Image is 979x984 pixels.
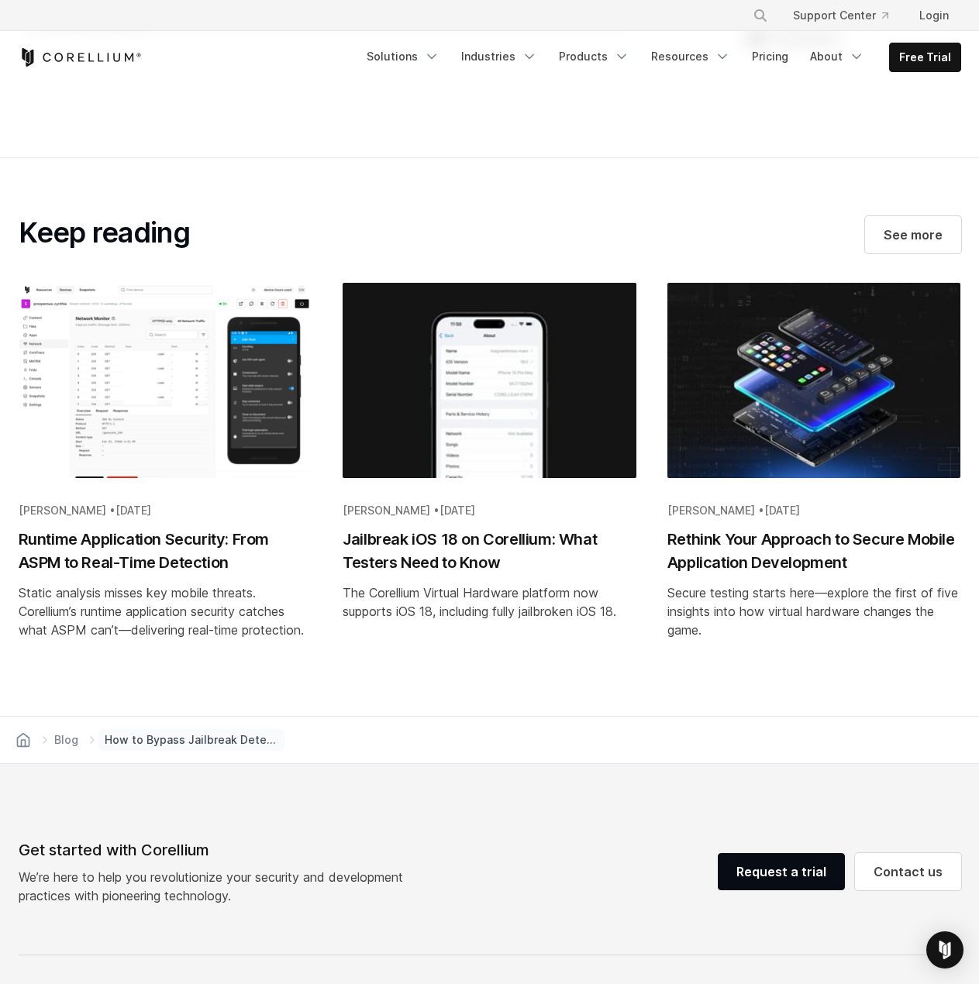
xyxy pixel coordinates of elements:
div: [PERSON_NAME] • [667,503,961,518]
div: Navigation Menu [734,2,961,29]
a: Contact us [855,853,961,890]
span: [DATE] [115,504,151,517]
div: Static analysis misses key mobile threats. Corellium’s runtime application security catches what ... [19,583,312,639]
h2: Keep reading [19,216,190,250]
a: Blog post summary: Jailbreak iOS 18 on Corellium: What Testers Need to Know [327,283,652,658]
a: Support Center [781,2,901,29]
p: We’re here to help you revolutionize your security and development practices with pioneering tech... [19,868,415,905]
span: See more [884,225,943,244]
button: Search [746,2,774,29]
a: See more [865,216,961,253]
a: Solutions [357,43,449,71]
div: Secure testing starts here—explore the first of five insights into how virtual hardware changes t... [667,583,961,639]
div: Navigation Menu [357,43,961,72]
a: Products [550,43,639,71]
div: Get started with Corellium [19,838,415,862]
a: Corellium Home [19,48,142,67]
div: [PERSON_NAME] • [19,503,312,518]
a: Blog post summary: Runtime Application Security: From ASPM to Real-Time Detection [3,283,328,658]
img: Runtime Application Security: From ASPM to Real-Time Detection [19,283,312,489]
span: Blog [54,732,78,748]
a: Free Trial [890,43,960,71]
a: Login [907,2,961,29]
a: Request a trial [718,853,845,890]
a: About [801,43,874,71]
a: Blog post summary: Rethink Your Approach to Secure Mobile Application Development [652,283,977,658]
span: [DATE] [440,504,475,517]
div: The Corellium Virtual Hardware platform now supports iOS 18, including fully jailbroken iOS 18. [343,583,636,621]
div: [PERSON_NAME] • [343,503,636,518]
a: Resources [642,43,739,71]
h2: Jailbreak iOS 18 on Corellium: What Testers Need to Know [343,528,636,574]
img: Jailbreak iOS 18 on Corellium: What Testers Need to Know [343,283,636,478]
a: Industries [452,43,546,71]
span: How to Bypass Jailbreak Detection with [PERSON_NAME] | Corellium [98,729,284,751]
a: Blog [51,729,81,751]
img: Rethink Your Approach to Secure Mobile Application Development [667,283,961,487]
h2: Runtime Application Security: From ASPM to Real-Time Detection [19,528,312,574]
a: Pricing [743,43,798,71]
h2: Rethink Your Approach to Secure Mobile Application Development [667,528,961,574]
div: Open Intercom Messenger [926,931,963,969]
span: [DATE] [764,504,800,517]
